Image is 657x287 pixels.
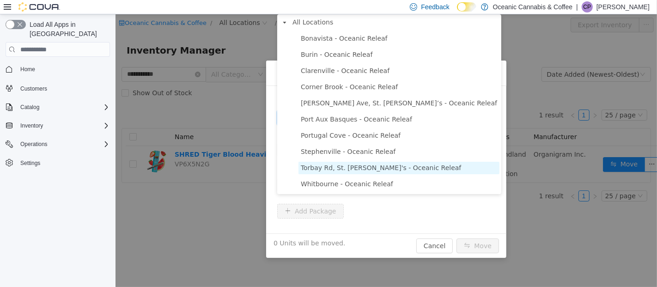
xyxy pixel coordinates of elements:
[17,63,110,75] span: Home
[183,115,384,128] span: Portugal Cove - Oceanic Releaf
[421,2,449,12] span: Feedback
[20,66,35,73] span: Home
[341,224,383,239] button: icon: swapMove
[185,150,346,157] span: Torbay Rd, St. [PERSON_NAME]'s - Oceanic Releaf
[158,224,230,234] span: 0 Units will be moved.
[576,1,578,12] p: |
[183,83,384,95] span: O'Leary Ave, St. John’s - Oceanic Releaf
[26,20,110,38] span: Load All Apps in [GEOGRAPHIC_DATA]
[584,1,591,12] span: CP
[183,131,384,144] span: Stephenville - Oceanic Releaf
[2,156,114,170] button: Settings
[2,81,114,95] button: Customers
[596,1,650,12] p: [PERSON_NAME]
[183,18,384,31] span: Bonavista - Oceanic Releaf
[2,62,114,76] button: Home
[2,119,114,132] button: Inventory
[183,50,384,63] span: Clarenville - Oceanic Releaf
[2,101,114,114] button: Catalog
[493,1,573,12] p: Oceanic Cannabis & Coffee
[185,20,272,28] span: Bonavista - Oceanic Releaf
[162,189,228,204] button: icon: plusAdd Package
[20,85,47,92] span: Customers
[2,138,114,151] button: Operations
[183,67,384,79] span: Corner Brook - Oceanic Releaf
[17,139,51,150] button: Operations
[185,166,278,173] span: Whitbourne - Oceanic Releaf
[17,83,51,94] a: Customers
[301,224,337,239] button: Cancel
[17,64,39,75] a: Home
[582,1,593,12] div: Chelsea Pardy
[177,4,218,12] span: All Locations
[17,120,47,131] button: Inventory
[6,59,110,194] nav: Complex example
[183,164,384,176] span: Whitbourne - Oceanic Releaf
[457,2,476,12] input: Dark Mode
[17,120,110,131] span: Inventory
[17,82,110,94] span: Customers
[185,85,382,92] span: [PERSON_NAME] Ave, St. [PERSON_NAME]’s - Oceanic Releaf
[185,134,280,141] span: Stephenville - Oceanic Releaf
[185,101,297,109] span: Port Aux Basques - Oceanic Releaf
[183,34,384,47] span: Burin - Oceanic Releaf
[17,157,110,169] span: Settings
[183,147,384,160] span: Torbay Rd, St. John's - Oceanic Releaf
[17,139,110,150] span: Operations
[20,122,43,129] span: Inventory
[20,159,40,167] span: Settings
[183,99,384,111] span: Port Aux Basques - Oceanic Releaf
[20,140,48,148] span: Operations
[17,158,44,169] a: Settings
[175,2,384,14] span: All Locations
[17,102,43,113] button: Catalog
[185,53,274,60] span: Clarenville - Oceanic Releaf
[20,104,39,111] span: Catalog
[185,37,257,44] span: Burin - Oceanic Releaf
[18,2,60,12] img: Cova
[185,69,282,76] span: Corner Brook - Oceanic Releaf
[185,117,285,125] span: Portugal Cove - Oceanic Releaf
[167,6,171,11] i: icon: caret-down
[17,102,110,113] span: Catalog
